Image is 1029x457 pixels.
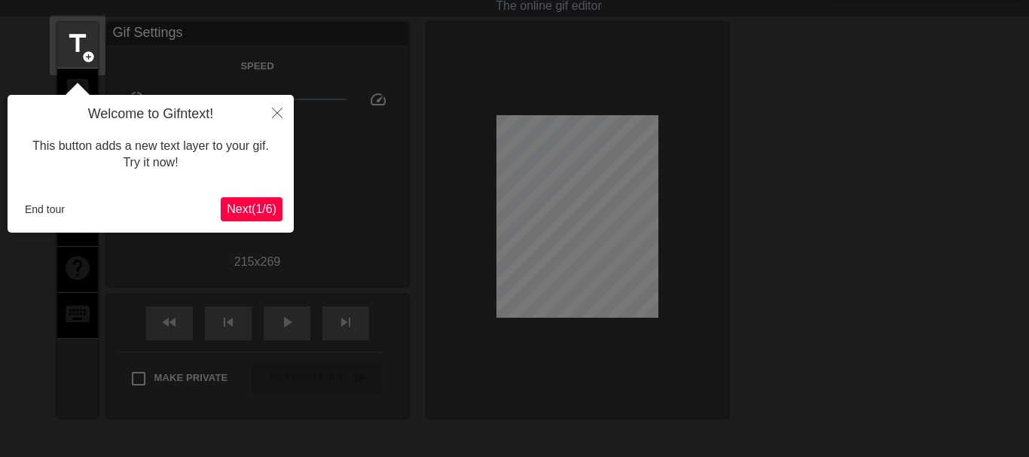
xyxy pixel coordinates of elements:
button: Next [221,197,282,221]
div: This button adds a new text layer to your gif. Try it now! [19,123,282,187]
button: End tour [19,198,71,221]
span: Next ( 1 / 6 ) [227,203,276,215]
button: Close [261,95,294,129]
h4: Welcome to Gifntext! [19,106,282,123]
